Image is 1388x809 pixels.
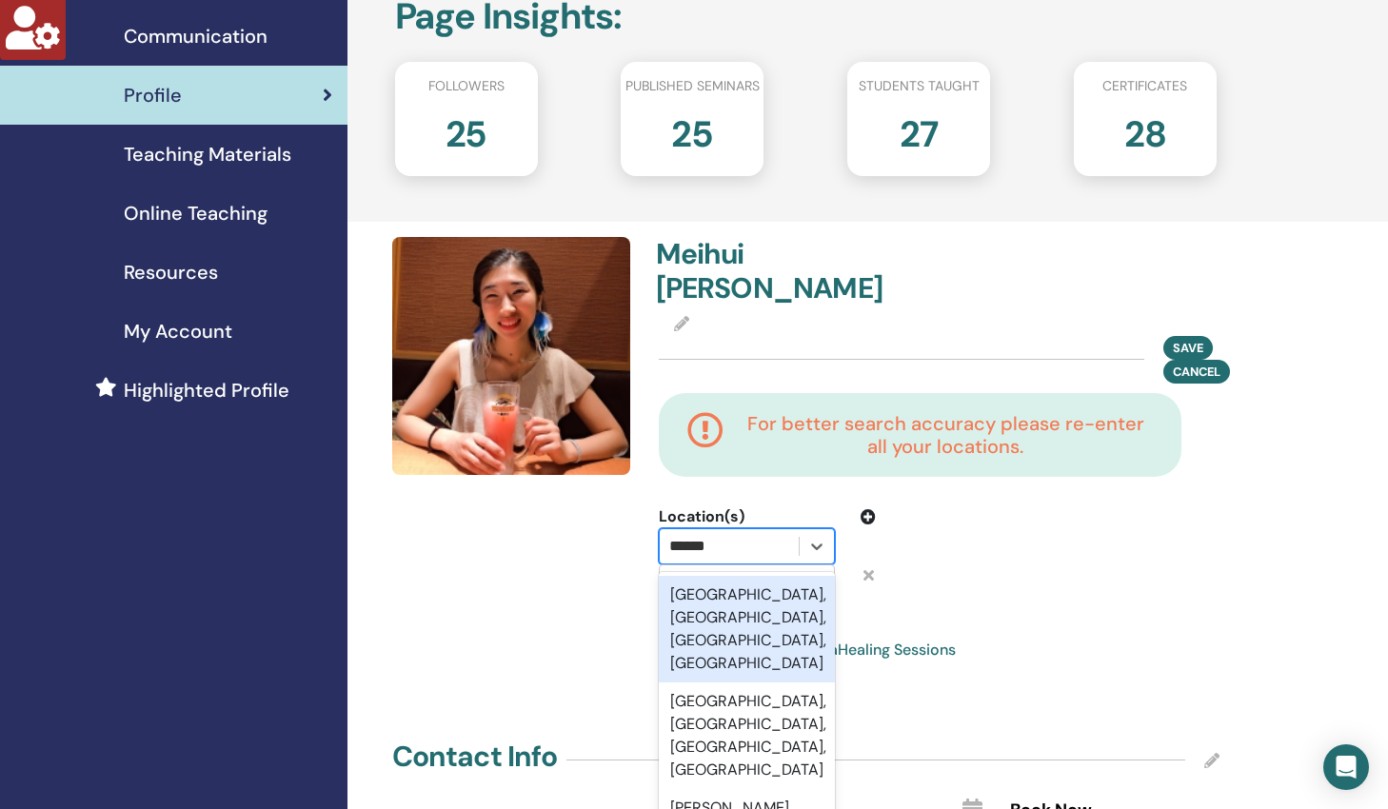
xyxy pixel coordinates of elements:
h2: 27 [900,104,938,157]
h2: 28 [1124,104,1166,157]
span: Resources [124,258,218,286]
span: Followers [428,76,505,96]
span: Teaching Materials [124,140,291,168]
span: Students taught [859,76,980,96]
img: default.jpg [392,237,630,475]
h4: Meihui [PERSON_NAME] [656,237,928,306]
h2: 25 [446,104,487,157]
button: Save [1163,336,1213,360]
h4: Contact Info [392,740,557,774]
span: Published seminars [625,76,760,96]
span: Location(s) [659,505,744,528]
div: [GEOGRAPHIC_DATA], [GEOGRAPHIC_DATA], [GEOGRAPHIC_DATA], [GEOGRAPHIC_DATA] [659,576,835,682]
span: My Account [124,317,232,345]
h4: For better search accuracy please re-enter all your locations. [739,412,1154,458]
span: Cancel [1173,364,1220,380]
span: Communication [124,22,268,50]
div: [GEOGRAPHIC_DATA], [GEOGRAPHIC_DATA], [GEOGRAPHIC_DATA], [GEOGRAPHIC_DATA] [659,682,835,789]
button: Cancel [1163,360,1230,384]
div: Open Intercom Messenger [1323,744,1369,790]
span: Save [1173,340,1203,356]
h2: 25 [671,104,713,157]
span: Online Teaching [124,199,268,227]
span: Profile [124,81,182,109]
span: Highlighted Profile [124,376,289,404]
span: Certificates [1102,76,1187,96]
